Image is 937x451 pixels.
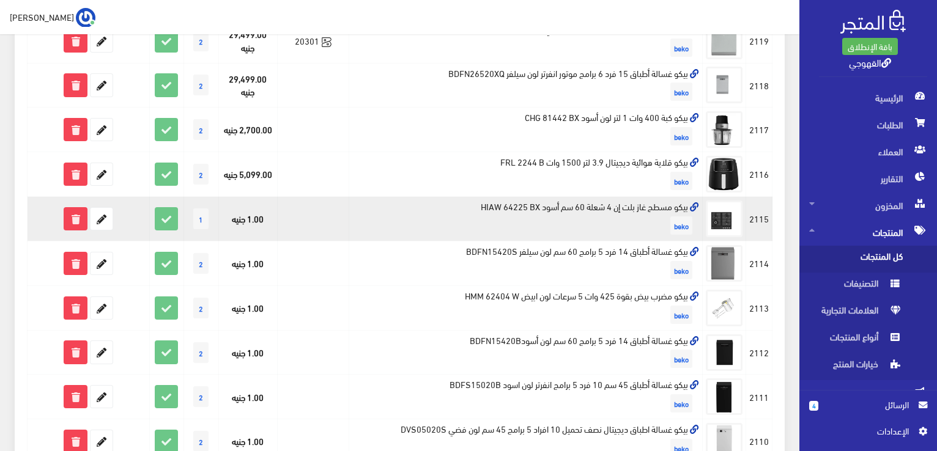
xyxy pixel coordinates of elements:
[218,285,277,330] td: 1.00 جنيه
[193,342,209,363] span: 2
[670,261,692,279] span: beko
[799,299,937,326] a: العلامات التجارية
[670,394,692,413] span: beko
[218,375,277,419] td: 1.00 جنيه
[670,306,692,324] span: beko
[218,108,277,152] td: 2,700.00 جنيه
[218,152,277,197] td: 5,099.00 جنيه
[193,208,209,229] span: 1
[706,23,743,59] img: byko-ghsal-atbak-dygytal-anfrtr-60-sm-15-frd-6-bramg-lon-fdy-bdfn36531xc.png
[799,192,937,219] a: المخزون
[809,353,902,380] span: خيارات المنتج
[706,67,743,103] img: byko-ghsal-atbak-15-frd-6-bramg-motor-anfrtr-lon-sylfr-bdfn26520xq.png
[809,380,927,407] span: التسويق
[670,127,692,145] span: beko
[670,350,692,368] span: beko
[799,111,937,138] a: الطلبات
[277,18,349,63] td: 20301
[218,330,277,375] td: 1.00 جنيه
[10,9,74,24] span: [PERSON_NAME]
[193,75,209,95] span: 2
[193,386,209,407] span: 2
[706,156,743,193] img: byko-klay-hoayy-dygytal-39-ltr-1500-oat-frl-2244-b.png
[706,378,743,415] img: byko-ghsal-atbak-45-sm-10-frd-5-bramg-anfrtr-lon-asod-bdfs15020b.png
[809,111,927,138] span: الطلبات
[799,273,937,299] a: التصنيفات
[809,401,818,411] span: 4
[76,8,95,28] img: ...
[349,330,703,375] td: بيكو غسالة أطباق 14 فرد 5 برامج 60 سم لون أسودBDFN15420B
[349,375,703,419] td: بيكو غسالة أطباق 45 سم 10 فرد 5 برامج انفرتر لون اسود BDFS15020B
[809,165,927,192] span: التقارير
[799,326,937,353] a: أنواع المنتجات
[218,197,277,241] td: 1.00 جنيه
[799,246,937,273] a: كل المنتجات
[809,299,902,326] span: العلامات التجارية
[809,273,902,299] span: التصنيفات
[746,285,772,330] td: 2113
[706,334,743,371] img: byko-ghsal-atbak-14-frd-5-bramg-60-sm-lon-asodbdfn15420b.png
[809,424,927,444] a: اﻹعدادات
[193,164,209,185] span: 2
[10,7,95,27] a: ... [PERSON_NAME]
[842,38,898,55] a: باقة الإنطلاق
[706,290,743,326] img: byko-mdrb-byd-bko-425-oat-5-sraaat-lon-abyd-hmm-62404-w.png
[746,197,772,241] td: 2115
[218,241,277,285] td: 1.00 جنيه
[849,53,891,71] a: القهوجي
[349,18,703,63] td: بيكو غسالة اطباق ديجيتال 15 فرد لون فضيBDFN26520XQ
[809,84,927,111] span: الرئيسية
[799,138,937,165] a: العملاء
[799,219,937,246] a: المنتجات
[809,192,927,219] span: المخزون
[746,63,772,108] td: 2118
[809,398,927,424] a: 4 الرسائل
[746,152,772,197] td: 2116
[193,253,209,274] span: 2
[193,119,209,140] span: 2
[840,10,906,34] img: .
[670,216,692,235] span: beko
[349,108,703,152] td: بيكو كبة 400 وات 1 لتر لون أسود CHG 81442 BX
[809,219,927,246] span: المنتجات
[746,375,772,419] td: 2111
[706,111,743,148] img: byko-kb-400-oat-1-ltr-lon-asod-chg-81442-bx.png
[809,138,927,165] span: العملاء
[349,241,703,285] td: بيكو غسالة أطباق 14 فرد 5 برامج 60 سم لون سيلفر BDFN15420S
[799,84,937,111] a: الرئيسية
[218,63,277,108] td: 29,499.00 جنيه
[322,37,331,47] svg: Synced with Zoho Books
[15,367,61,414] iframe: Drift Widget Chat Controller
[706,200,743,237] img: byko-msth-ghaz-blt-an-4-shaal-60-sm-asod-hiaw-64225-bx.png
[670,38,692,57] span: beko
[746,18,772,63] td: 2119
[819,424,908,438] span: اﻹعدادات
[799,353,937,380] a: خيارات المنتج
[746,241,772,285] td: 2114
[670,82,692,101] span: beko
[799,165,937,192] a: التقارير
[193,31,209,51] span: 2
[809,326,902,353] span: أنواع المنتجات
[349,197,703,241] td: بيكو مسطح غاز بلت إن 4 شعلة 60 سم أسود HIAW 64225 BX
[746,330,772,375] td: 2112
[349,63,703,108] td: بيكو غسالة أطباق 15 فرد 6 برامج موتور انفرتر لون سيلفر BDFN26520XQ
[670,172,692,190] span: beko
[193,298,209,318] span: 2
[706,245,743,282] img: byko-ghsal-atbak-14-frd-5-bramg-60-sm-lon-sylfr-bdfn15420s.png
[349,285,703,330] td: بيكو مضرب بيض بقوة 425 وات 5 سرعات لون ابيض HMM 62404 W
[746,108,772,152] td: 2117
[809,246,902,273] span: كل المنتجات
[828,398,909,411] span: الرسائل
[218,18,277,63] td: 29,499.00 جنيه
[349,152,703,197] td: بيكو قلاية هوائية ديجيتال 3.9 لتر 1500 وات FRL 2244 B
